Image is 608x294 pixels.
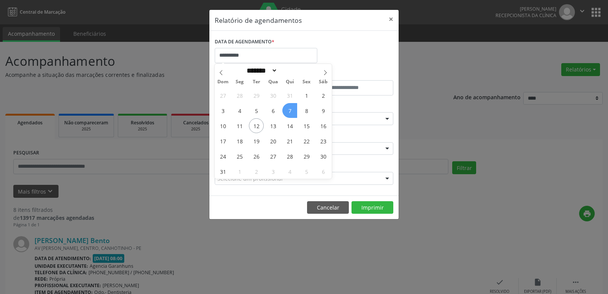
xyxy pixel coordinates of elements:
span: Agosto 31, 2025 [215,164,230,179]
span: Julho 28, 2025 [232,88,247,103]
span: Agosto 26, 2025 [249,149,264,164]
button: Imprimir [351,201,393,214]
span: Agosto 29, 2025 [299,149,314,164]
span: Qua [265,79,282,84]
span: Agosto 2, 2025 [316,88,331,103]
span: Setembro 6, 2025 [316,164,331,179]
span: Agosto 18, 2025 [232,133,247,148]
label: ATÉ [306,68,393,80]
span: Sáb [315,79,332,84]
span: Julho 30, 2025 [266,88,280,103]
span: Agosto 14, 2025 [282,118,297,133]
span: Julho 31, 2025 [282,88,297,103]
span: Seg [231,79,248,84]
span: Dom [215,79,231,84]
label: DATA DE AGENDAMENTO [215,36,274,48]
span: Agosto 30, 2025 [316,149,331,164]
span: Agosto 13, 2025 [266,118,280,133]
span: Agosto 7, 2025 [282,103,297,118]
span: Selecione um profissional [217,175,283,183]
span: Agosto 19, 2025 [249,133,264,148]
span: Agosto 1, 2025 [299,88,314,103]
span: Sex [298,79,315,84]
span: Qui [282,79,298,84]
span: Agosto 8, 2025 [299,103,314,118]
span: Julho 29, 2025 [249,88,264,103]
select: Month [244,67,277,75]
span: Agosto 12, 2025 [249,118,264,133]
span: Agosto 20, 2025 [266,133,280,148]
span: Setembro 1, 2025 [232,164,247,179]
span: Agosto 4, 2025 [232,103,247,118]
span: Agosto 22, 2025 [299,133,314,148]
span: Ter [248,79,265,84]
span: Agosto 27, 2025 [266,149,280,164]
span: Agosto 17, 2025 [215,133,230,148]
input: Year [277,67,302,75]
span: Agosto 25, 2025 [232,149,247,164]
span: Agosto 24, 2025 [215,149,230,164]
span: Agosto 15, 2025 [299,118,314,133]
span: Setembro 5, 2025 [299,164,314,179]
span: Agosto 6, 2025 [266,103,280,118]
span: Agosto 16, 2025 [316,118,331,133]
span: Agosto 9, 2025 [316,103,331,118]
button: Cancelar [307,201,349,214]
h5: Relatório de agendamentos [215,15,302,25]
span: Julho 27, 2025 [215,88,230,103]
span: Setembro 4, 2025 [282,164,297,179]
span: Agosto 3, 2025 [215,103,230,118]
span: Agosto 11, 2025 [232,118,247,133]
span: Agosto 5, 2025 [249,103,264,118]
span: Agosto 23, 2025 [316,133,331,148]
span: Agosto 21, 2025 [282,133,297,148]
span: Setembro 2, 2025 [249,164,264,179]
span: Agosto 10, 2025 [215,118,230,133]
button: Close [383,10,399,29]
span: Setembro 3, 2025 [266,164,280,179]
span: Agosto 28, 2025 [282,149,297,164]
